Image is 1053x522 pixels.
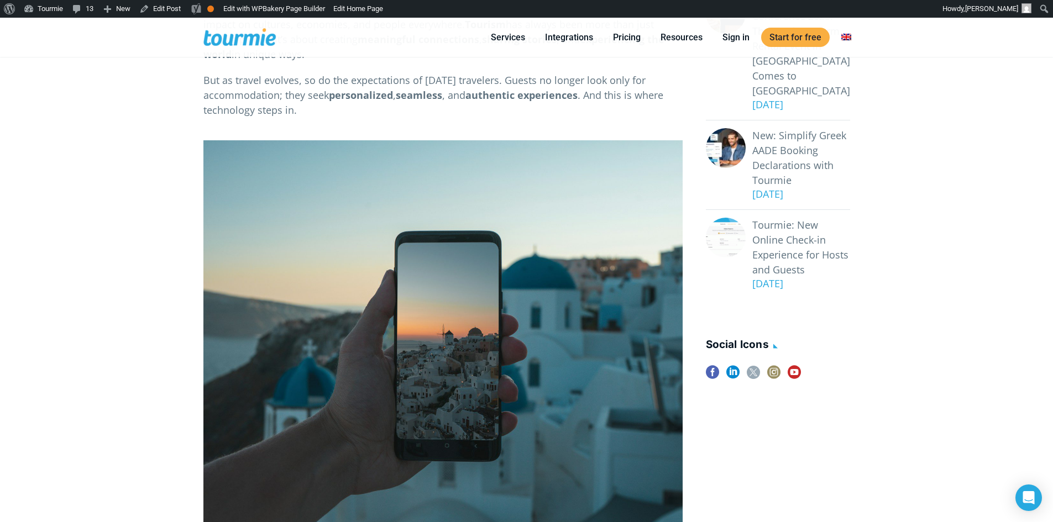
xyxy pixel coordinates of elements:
a: New: Simplify Greek AADE Booking Declarations with Tourmie [752,128,850,188]
div: Open Intercom Messenger [1015,484,1042,511]
strong: authentic [465,88,515,102]
p: But as travel evolves, so do the expectations of [DATE] travelers. Guests no longer look only for... [203,73,683,118]
a: Integrations [537,30,601,44]
a: linkedin [726,366,740,386]
a: Start for free [761,28,830,47]
a: facebook [706,366,719,386]
a: twitter [747,366,760,386]
div: [DATE] [746,97,850,112]
div: OK [207,6,214,12]
strong: personalized [329,88,393,102]
span: [PERSON_NAME] [965,4,1018,13]
strong: experiences [517,88,578,102]
a: Sign in [714,30,758,44]
div: [DATE] [746,187,850,202]
a: Services [483,30,533,44]
a: instagram [767,366,780,386]
div: [DATE] [746,276,850,291]
a: Tourmie: New Online Check-in Experience for Hosts and Guests [752,218,850,277]
a: Resources [652,30,711,44]
a: youtube [788,366,801,386]
a: Pricing [605,30,649,44]
strong: seamless [396,88,442,102]
h4: social icons [706,336,850,355]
